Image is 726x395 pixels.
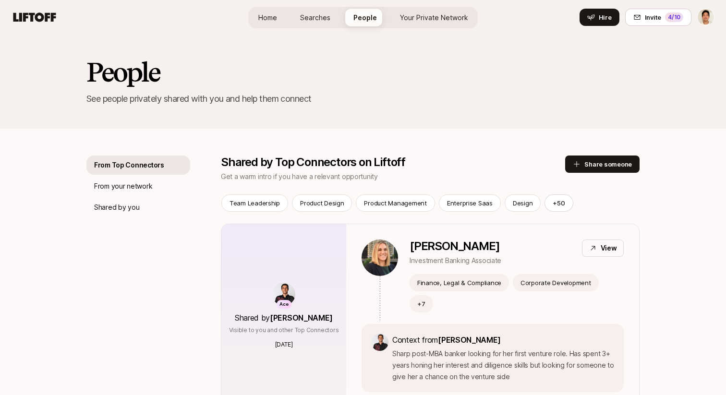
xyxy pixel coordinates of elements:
a: Searches [292,9,338,26]
span: Hire [599,12,612,22]
p: From your network [94,180,152,192]
a: People [346,9,385,26]
button: Jeremy Chen [697,9,714,26]
p: Shared by you [94,202,139,213]
img: ACg8ocKfD4J6FzG9_HAYQ9B8sLvPSEBLQEDmbHTY_vjoi9sRmV9s2RKt=s160-c [272,283,295,306]
p: Corporate Development [520,278,591,287]
img: Jeremy Chen [698,9,714,25]
p: Finance, Legal & Compliance [417,278,501,287]
span: Invite [645,12,661,22]
button: +7 [410,295,433,312]
p: Sharp post-MBA banker looking for her first venture role. Has spent 3+ years honing her interest ... [392,348,614,383]
p: See people privately shared with you and help them connect [86,92,640,106]
p: Product Management [364,198,426,208]
p: Design [513,198,532,208]
h2: People [86,58,159,86]
p: Shared by [235,311,333,324]
button: Hire [580,9,619,26]
span: [PERSON_NAME] [270,313,333,323]
p: [PERSON_NAME] [410,239,501,253]
p: Ace [279,300,289,309]
p: Context from [392,334,614,346]
p: Get a warm intro if you have a relevant opportunity [221,171,565,182]
span: People [353,13,377,22]
img: ACg8ocKfD4J6FzG9_HAYQ9B8sLvPSEBLQEDmbHTY_vjoi9sRmV9s2RKt=s160-c [371,334,388,351]
p: From Top Connectors [94,159,164,171]
span: Your Private Network [400,13,468,22]
p: Team Leadership [230,198,280,208]
span: Searches [300,13,330,22]
button: Share someone [565,156,640,173]
a: Your Private Network [392,9,476,26]
p: Investment Banking Associate [410,255,501,266]
button: +50 [544,194,573,212]
p: [DATE] [275,340,293,349]
button: Invite4/10 [625,9,691,26]
p: Product Design [300,198,344,208]
p: Enterprise Saas [447,198,493,208]
p: View [601,242,617,254]
div: 4 /10 [665,12,683,22]
img: 26964379_22cb_4a03_bc52_714bb9ec3ccc.jpg [362,239,398,276]
p: Visible to you and other Top Connectors [229,326,339,335]
span: [PERSON_NAME] [438,335,501,345]
a: Home [251,9,285,26]
p: Shared by Top Connectors on Liftoff [221,156,565,169]
span: Home [258,13,277,22]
